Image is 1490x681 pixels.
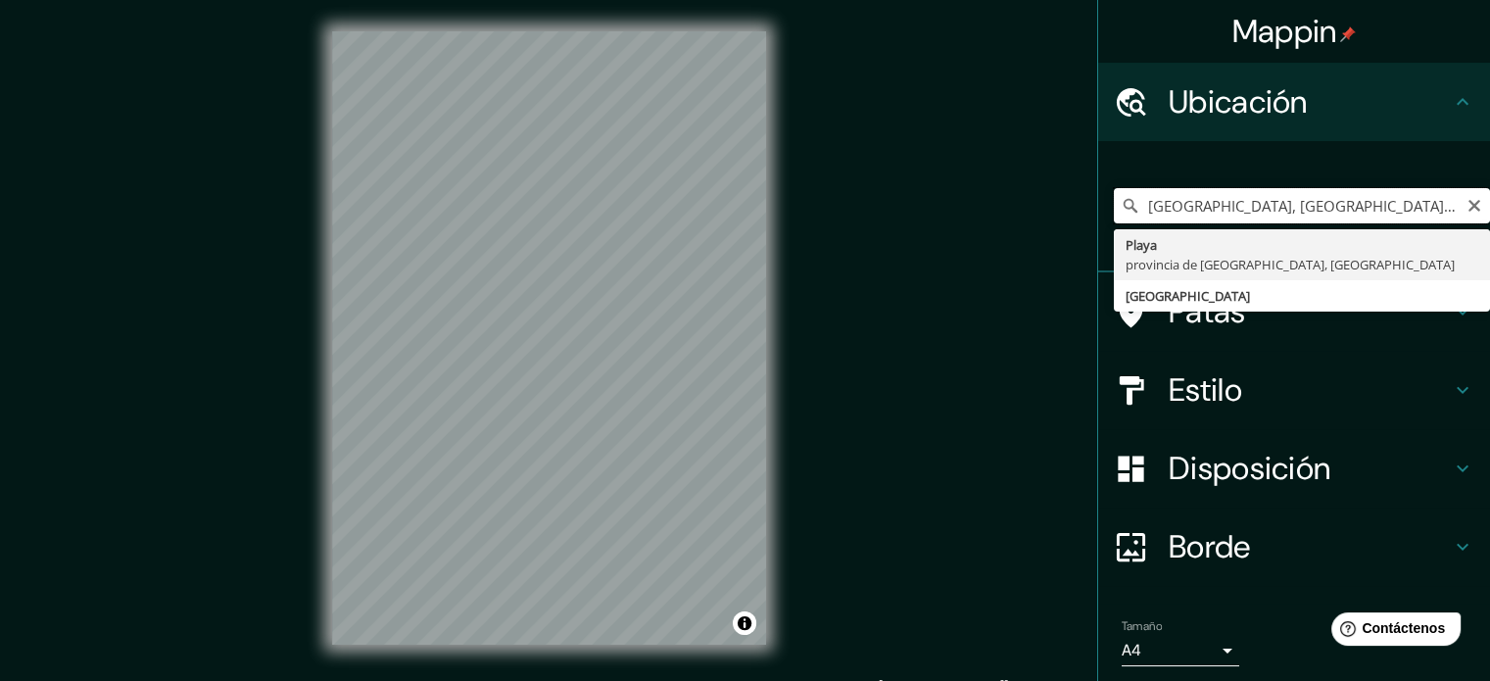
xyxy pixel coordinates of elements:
[1169,448,1330,489] font: Disposición
[1466,195,1482,214] button: Claro
[1098,508,1490,586] div: Borde
[1098,429,1490,508] div: Disposición
[1232,11,1337,52] font: Mappin
[1126,287,1250,305] font: [GEOGRAPHIC_DATA]
[733,611,756,635] button: Activar o desactivar atribución
[332,31,766,645] canvas: Mapa
[1126,236,1157,254] font: Playa
[1169,369,1242,411] font: Estilo
[1169,526,1251,567] font: Borde
[1098,63,1490,141] div: Ubicación
[1098,272,1490,351] div: Patas
[1122,640,1141,660] font: A4
[1098,351,1490,429] div: Estilo
[1122,618,1162,634] font: Tamaño
[1114,188,1490,223] input: Elige tu ciudad o zona
[1169,291,1246,332] font: Patas
[1340,26,1356,42] img: pin-icon.png
[1122,635,1239,666] div: A4
[1126,256,1455,273] font: provincia de [GEOGRAPHIC_DATA], [GEOGRAPHIC_DATA]
[1169,81,1308,122] font: Ubicación
[1316,605,1468,659] iframe: Lanzador de widgets de ayuda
